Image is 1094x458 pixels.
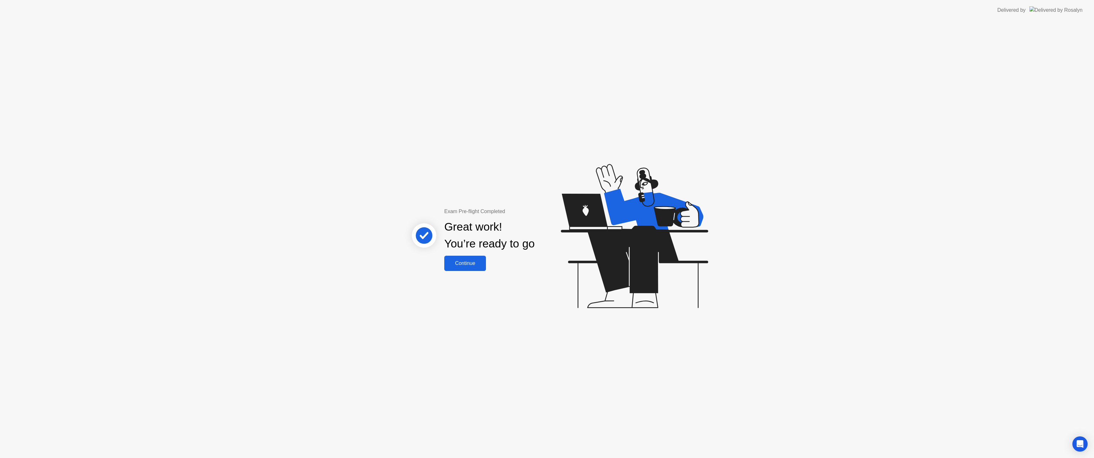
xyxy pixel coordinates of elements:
div: Continue [446,260,484,266]
div: Delivered by [997,6,1026,14]
div: Great work! You’re ready to go [444,219,535,252]
img: Delivered by Rosalyn [1029,6,1083,14]
button: Continue [444,256,486,271]
div: Exam Pre-flight Completed [444,208,576,215]
div: Open Intercom Messenger [1072,436,1088,452]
